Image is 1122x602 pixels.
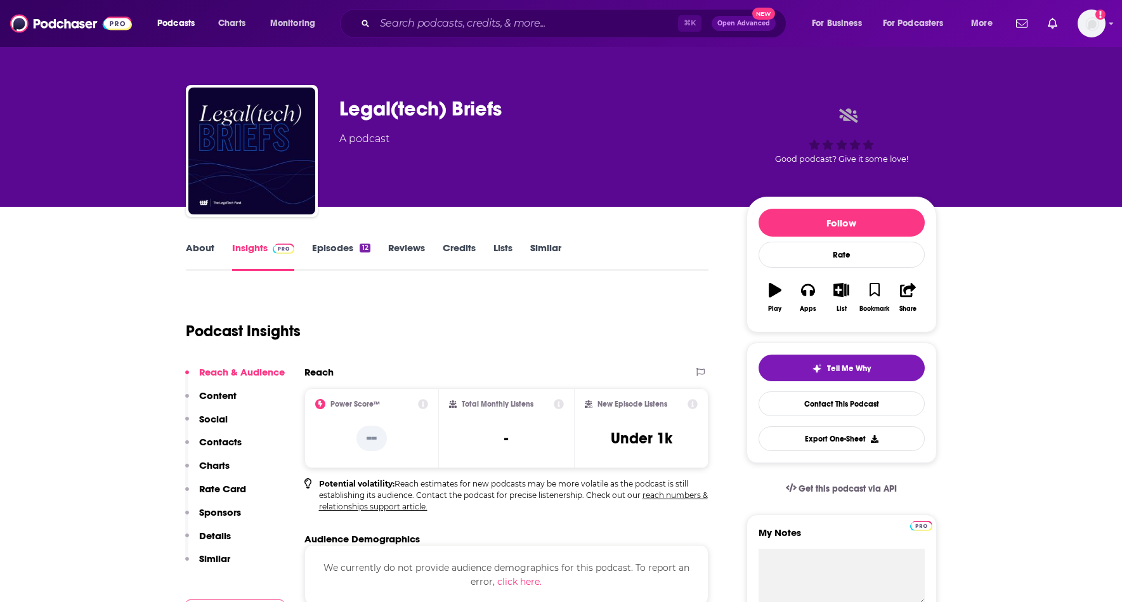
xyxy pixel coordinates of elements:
[875,13,962,34] button: open menu
[597,400,667,409] h2: New Episode Listens
[199,366,285,378] p: Reach & Audience
[270,15,315,32] span: Monitoring
[330,400,380,409] h2: Power Score™
[319,479,395,488] b: Potential volatility:
[1095,10,1106,20] svg: Add a profile image
[199,553,230,565] p: Similar
[891,275,924,320] button: Share
[232,242,295,271] a: InsightsPodchaser Pro
[186,322,301,341] h1: Podcast Insights
[352,9,799,38] div: Search podcasts, credits, & more...
[375,13,678,34] input: Search podcasts, credits, & more...
[199,483,246,495] p: Rate Card
[304,366,334,378] h2: Reach
[747,96,937,175] div: Good podcast? Give it some love!
[775,154,908,164] span: Good podcast? Give it some love!
[462,400,533,409] h2: Total Monthly Listens
[388,242,425,271] a: Reviews
[186,242,214,271] a: About
[759,391,925,416] a: Contact This Podcast
[339,131,389,147] div: A podcast
[360,244,370,252] div: 12
[319,490,708,511] a: reach numbers & relationships support article.
[443,242,476,271] a: Credits
[899,305,917,313] div: Share
[356,426,387,451] p: --
[712,16,776,31] button: Open AdvancedNew
[776,473,908,504] a: Get this podcast via API
[717,20,770,27] span: Open Advanced
[910,521,932,531] img: Podchaser Pro
[1011,13,1033,34] a: Show notifications dropdown
[497,575,542,589] button: click here.
[148,13,211,34] button: open menu
[185,506,241,530] button: Sponsors
[185,389,237,413] button: Content
[759,275,792,320] button: Play
[185,366,285,389] button: Reach & Audience
[185,530,231,553] button: Details
[199,506,241,518] p: Sponsors
[199,413,228,425] p: Social
[812,15,862,32] span: For Business
[859,305,889,313] div: Bookmark
[678,15,701,32] span: ⌘ K
[185,459,230,483] button: Charts
[792,275,825,320] button: Apps
[188,88,315,214] img: Legal(tech) Briefs
[962,13,1008,34] button: open menu
[799,483,897,494] span: Get this podcast via API
[759,527,925,549] label: My Notes
[827,363,871,374] span: Tell Me Why
[803,13,878,34] button: open menu
[1078,10,1106,37] span: Logged in as crenshawcomms
[825,275,858,320] button: List
[185,553,230,576] button: Similar
[1043,13,1062,34] a: Show notifications dropdown
[504,429,508,448] h3: -
[199,436,242,448] p: Contacts
[768,305,781,313] div: Play
[752,8,775,20] span: New
[273,244,295,254] img: Podchaser Pro
[199,459,230,471] p: Charts
[1078,10,1106,37] button: Show profile menu
[157,15,195,32] span: Podcasts
[759,355,925,381] button: tell me why sparkleTell Me Why
[759,209,925,237] button: Follow
[759,242,925,268] div: Rate
[837,305,847,313] div: List
[530,242,561,271] a: Similar
[971,15,993,32] span: More
[10,11,132,36] img: Podchaser - Follow, Share and Rate Podcasts
[199,389,237,402] p: Content
[493,242,512,271] a: Lists
[883,15,944,32] span: For Podcasters
[800,305,816,313] div: Apps
[858,275,891,320] button: Bookmark
[910,519,932,531] a: Pro website
[261,13,332,34] button: open menu
[1078,10,1106,37] img: User Profile
[611,429,672,448] h3: Under 1k
[312,242,370,271] a: Episodes12
[185,413,228,436] button: Social
[218,15,245,32] span: Charts
[185,436,242,459] button: Contacts
[210,13,253,34] a: Charts
[185,483,246,506] button: Rate Card
[304,533,420,545] h2: Audience Demographics
[319,478,709,513] p: Reach estimates for new podcasts may be more volatile as the podcast is still establishing its au...
[323,562,689,587] span: We currently do not provide audience demographics for this podcast. To report an error,
[812,363,822,374] img: tell me why sparkle
[199,530,231,542] p: Details
[759,426,925,451] button: Export One-Sheet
